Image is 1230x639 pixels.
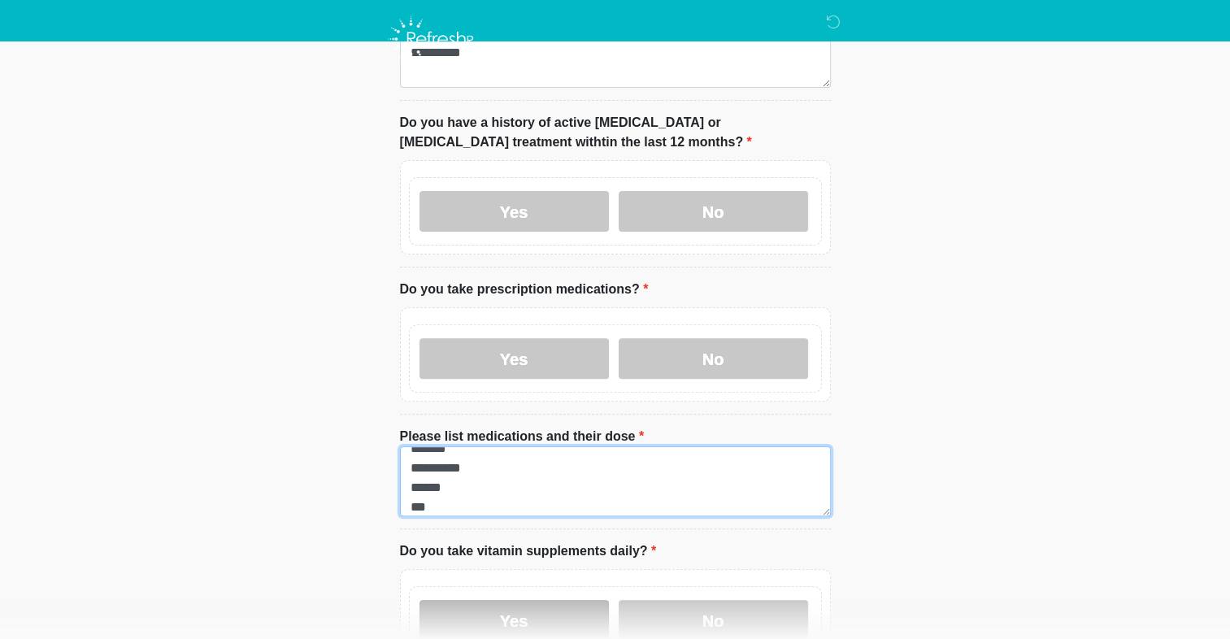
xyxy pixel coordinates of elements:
[400,541,657,561] label: Do you take vitamin supplements daily?
[619,191,808,232] label: No
[619,338,808,379] label: No
[384,12,482,66] img: Refresh RX Logo
[419,191,609,232] label: Yes
[400,427,645,446] label: Please list medications and their dose
[400,280,649,299] label: Do you take prescription medications?
[400,113,831,152] label: Do you have a history of active [MEDICAL_DATA] or [MEDICAL_DATA] treatment withtin the last 12 mo...
[419,338,609,379] label: Yes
